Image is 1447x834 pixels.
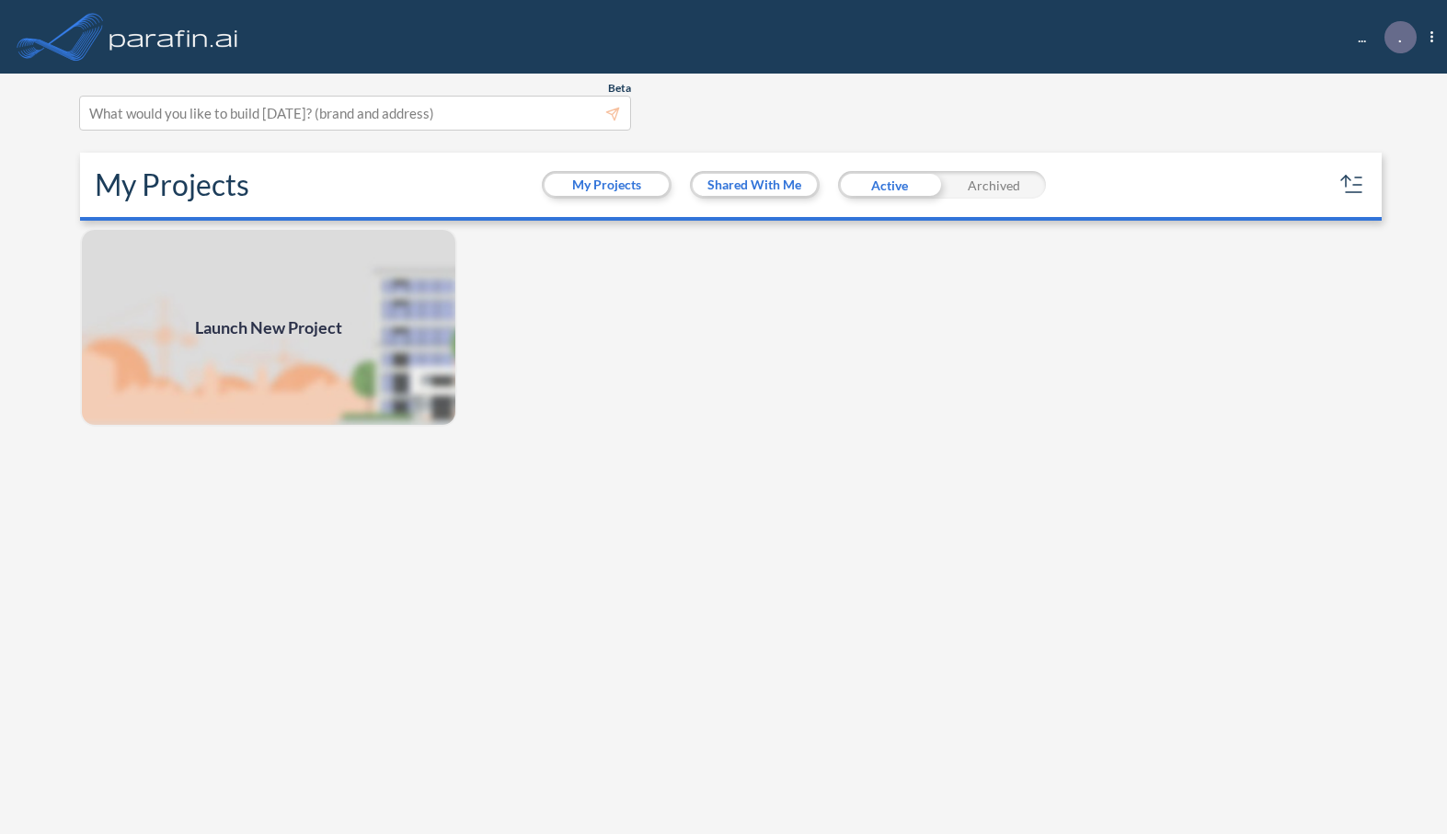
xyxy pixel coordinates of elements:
img: add [80,228,457,427]
img: logo [106,18,242,55]
div: Active [838,171,942,199]
div: Archived [942,171,1046,199]
span: Launch New Project [195,315,342,340]
div: ... [1330,21,1433,53]
p: . [1398,29,1402,45]
h2: My Projects [95,167,249,202]
span: Beta [608,81,631,96]
button: sort [1338,170,1367,200]
button: My Projects [545,174,669,196]
button: Shared With Me [693,174,817,196]
a: Launch New Project [80,228,457,427]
